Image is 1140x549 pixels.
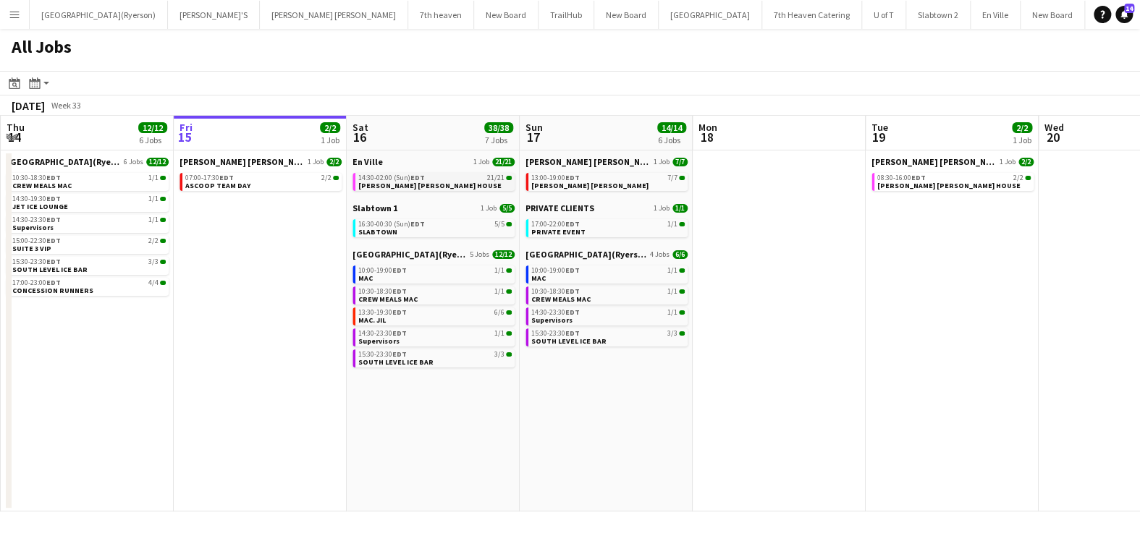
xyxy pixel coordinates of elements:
span: 1 Job [308,158,324,166]
span: 14:30-23:30 [531,309,580,316]
a: 17:00-22:00EDT1/1PRIVATE EVENT [531,219,685,236]
a: PRIVATE CLIENTS1 Job1/1 [525,203,688,213]
a: 08:30-16:00EDT2/2[PERSON_NAME] [PERSON_NAME] HOUSE [877,173,1031,190]
span: 5/5 [499,204,515,213]
span: 21/21 [487,174,504,182]
a: 07:00-17:30EDT2/2ASCOOP TEAM DAY [185,173,339,190]
a: 10:00-19:00EDT1/1MAC [358,265,512,282]
span: MAC [358,273,373,283]
a: 14:30-19:30EDT1/1JET ICE LOUNGE [12,194,166,210]
div: [GEOGRAPHIC_DATA](Ryerson)6 Jobs12/1210:30-18:30EDT1/1CREW MEALS MAC14:30-19:30EDT1/1JET ICE LOUN... [7,156,169,299]
span: PRIVATE CLIENTS [525,203,594,213]
span: 1/1 [679,222,685,226]
span: PRIVATE EVENT [531,227,586,237]
span: 1/1 [667,221,677,228]
span: MILLER LASH HOUSE [877,181,1021,190]
span: 2/2 [1018,158,1034,166]
span: 1/1 [148,195,159,203]
span: 14:30-23:30 [12,216,61,224]
a: 15:30-23:30EDT3/3SOUTH LEVEL ICE BAR [358,349,512,366]
span: 2/2 [326,158,342,166]
span: 10:00-19:00 [531,267,580,274]
span: 6/6 [494,309,504,316]
span: Fri [180,121,193,134]
span: SOUTH LEVEL ICE BAR [12,265,88,274]
span: SOUTH LEVEL ICE BAR [358,357,434,367]
span: 1/1 [160,197,166,201]
span: 2/2 [333,176,339,180]
button: En Ville [971,1,1021,29]
span: 10:30-18:30 [358,288,407,295]
span: 7/7 [667,174,677,182]
a: 14:30-02:00 (Sun)EDT21/21[PERSON_NAME] [PERSON_NAME] HOUSE [358,173,512,190]
div: [PERSON_NAME] [PERSON_NAME]1 Job2/207:00-17:30EDT2/2ASCOOP TEAM DAY [180,156,342,194]
span: EDT [46,215,61,224]
span: 1 Job [654,204,670,213]
span: SUITE 3 VIP [12,244,51,253]
a: 15:00-22:30EDT2/2SUITE 3 VIP [12,236,166,252]
span: 1/1 [672,204,688,213]
span: EDT [392,307,407,317]
span: Toronto Metropolitan University(Ryerson) [7,156,121,167]
span: Sat [352,121,368,134]
span: 1/1 [667,288,677,295]
span: 1 Job [481,204,497,213]
span: 13:00-19:00 [531,174,580,182]
div: En Ville1 Job21/2114:30-02:00 (Sun)EDT21/21[PERSON_NAME] [PERSON_NAME] HOUSE [352,156,515,203]
button: U of T [862,1,906,29]
span: En Ville [352,156,383,167]
span: EDT [46,236,61,245]
div: [PERSON_NAME] [PERSON_NAME]1 Job7/713:00-19:00EDT7/7[PERSON_NAME] [PERSON_NAME] [525,156,688,203]
span: 1/1 [160,176,166,180]
span: 4/4 [160,281,166,285]
span: EDT [911,173,926,182]
span: 1/1 [506,289,512,294]
a: 14:30-23:30EDT1/1Supervisors [358,328,512,345]
span: EDT [410,173,425,182]
div: 1 Job [321,135,339,145]
span: 2/2 [321,174,332,182]
span: 14:30-19:30 [12,195,61,203]
span: 15:30-23:30 [358,351,407,358]
a: [PERSON_NAME] [PERSON_NAME]1 Job2/2 [180,156,342,167]
span: 19 [869,129,888,145]
span: 38/38 [484,122,513,133]
a: 14 [1115,6,1133,23]
div: 6 Jobs [658,135,685,145]
span: EDT [392,265,407,275]
span: 1/1 [160,218,166,222]
span: 1/1 [148,174,159,182]
button: [GEOGRAPHIC_DATA](Ryerson) [30,1,168,29]
a: 10:30-18:30EDT1/1CREW MEALS MAC [531,286,685,303]
span: CREW MEALS MAC [358,294,418,304]
span: 1 Job [1000,158,1016,166]
div: [DATE] [12,98,45,113]
span: 16 [350,129,368,145]
span: 1/1 [679,310,685,315]
span: 4 Jobs [650,250,670,259]
span: 10:00-19:00 [358,267,407,274]
span: 1/1 [506,268,512,273]
span: 13:30-19:30 [358,309,407,316]
button: 7th heaven [408,1,474,29]
div: Slabtown 11 Job5/516:30-00:30 (Sun)EDT5/5SLABTOWN [352,203,515,249]
span: 21/21 [506,176,512,180]
a: 10:30-18:30EDT1/1CREW MEALS MAC [12,173,166,190]
span: 1/1 [148,216,159,224]
span: JET ICE LOUNGE [12,202,68,211]
span: MILLER LASH [871,156,997,167]
span: 14/14 [657,122,686,133]
span: EDT [565,286,580,296]
a: 14:30-23:30EDT1/1Supervisors [12,215,166,231]
span: 5/5 [494,221,504,228]
span: EDT [219,173,234,182]
span: Supervisors [12,223,54,232]
a: 14:30-23:30EDT1/1Supervisors [531,307,685,324]
span: 6/6 [506,310,512,315]
span: 3/3 [679,331,685,336]
div: [PERSON_NAME] [PERSON_NAME]1 Job2/208:30-16:00EDT2/2[PERSON_NAME] [PERSON_NAME] HOUSE [871,156,1034,194]
span: 1 Job [473,158,489,166]
span: 1/1 [667,267,677,274]
span: Week 33 [48,100,84,111]
span: EDT [392,328,407,338]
